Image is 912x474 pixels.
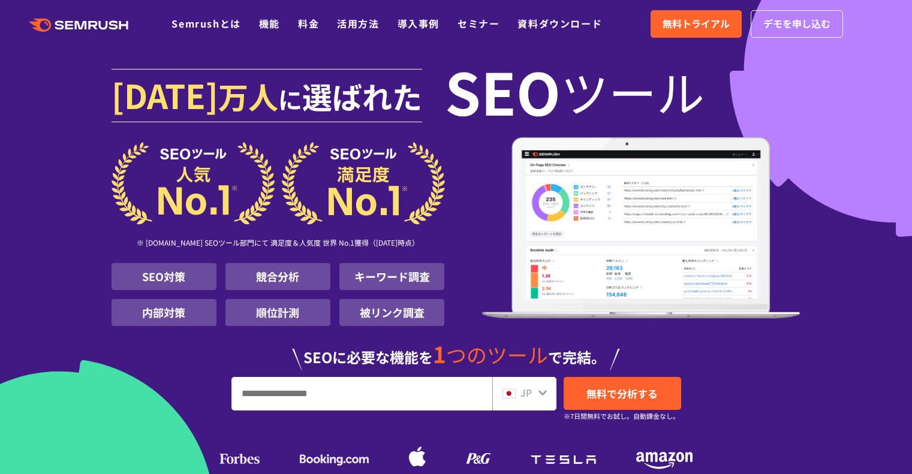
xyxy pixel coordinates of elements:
[663,16,730,32] span: 無料トライアル
[278,81,302,116] span: に
[433,337,446,370] span: 1
[457,16,499,31] a: セミナー
[259,16,280,31] a: 機能
[112,225,445,263] div: ※ [DOMAIN_NAME] SEOツール部門にて 満足度＆人気度 世界 No.1獲得（[DATE]時点）
[112,263,216,290] li: SEO対策
[298,16,319,31] a: 料金
[112,71,218,119] span: [DATE]
[339,263,444,290] li: キーワード調査
[171,16,240,31] a: Semrushとは
[218,74,278,117] span: 万人
[763,16,830,32] span: デモを申し込む
[225,299,330,326] li: 順位計測
[651,10,742,38] a: 無料トライアル
[561,67,705,115] span: ツール
[112,299,216,326] li: 内部対策
[517,16,602,31] a: 資料ダウンロード
[302,74,422,117] span: 選ばれた
[564,377,681,410] a: 無料で分析する
[564,410,679,422] small: ※7日間無料でお試し。自動課金なし。
[520,385,532,400] span: JP
[446,340,548,369] span: つのツール
[337,16,379,31] a: 活用方法
[548,346,606,367] span: で完結。
[225,263,330,290] li: 競合分析
[232,378,492,410] input: URL、キーワードを入力してください
[112,331,801,370] div: SEOに必要な機能を
[751,10,843,38] a: デモを申し込む
[445,67,561,115] span: SEO
[398,16,440,31] a: 導入事例
[339,299,444,326] li: 被リンク調査
[586,386,658,401] span: 無料で分析する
